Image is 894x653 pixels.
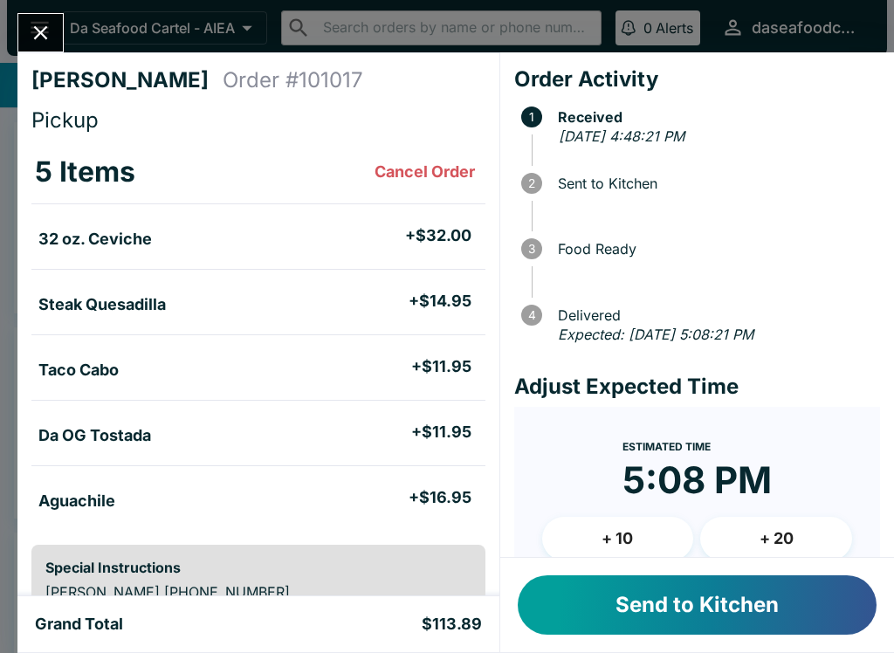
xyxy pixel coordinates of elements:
[45,559,471,576] h6: Special Instructions
[31,141,485,531] table: orders table
[559,127,684,145] em: [DATE] 4:48:21 PM
[409,291,471,312] h5: + $14.95
[18,14,63,52] button: Close
[38,491,115,512] h5: Aguachile
[527,308,535,322] text: 4
[411,356,471,377] h5: + $11.95
[549,307,880,323] span: Delivered
[528,242,535,256] text: 3
[700,517,852,560] button: + 20
[411,422,471,443] h5: + $11.95
[558,326,753,343] em: Expected: [DATE] 5:08:21 PM
[529,110,534,124] text: 1
[405,225,471,246] h5: + $32.00
[368,155,482,189] button: Cancel Order
[549,175,880,191] span: Sent to Kitchen
[549,241,880,257] span: Food Ready
[622,457,772,503] time: 5:08 PM
[514,66,880,93] h4: Order Activity
[518,575,877,635] button: Send to Kitchen
[45,583,471,601] p: [PERSON_NAME] [PHONE_NUMBER]
[549,109,880,125] span: Received
[35,614,123,635] h5: Grand Total
[422,614,482,635] h5: $113.89
[38,360,119,381] h5: Taco Cabo
[409,487,471,508] h5: + $16.95
[223,67,363,93] h4: Order # 101017
[31,67,223,93] h4: [PERSON_NAME]
[38,229,152,250] h5: 32 oz. Ceviche
[514,374,880,400] h4: Adjust Expected Time
[528,176,535,190] text: 2
[38,294,166,315] h5: Steak Quesadilla
[35,155,135,189] h3: 5 Items
[38,425,151,446] h5: Da OG Tostada
[542,517,694,560] button: + 10
[622,440,711,453] span: Estimated Time
[31,107,99,133] span: Pickup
